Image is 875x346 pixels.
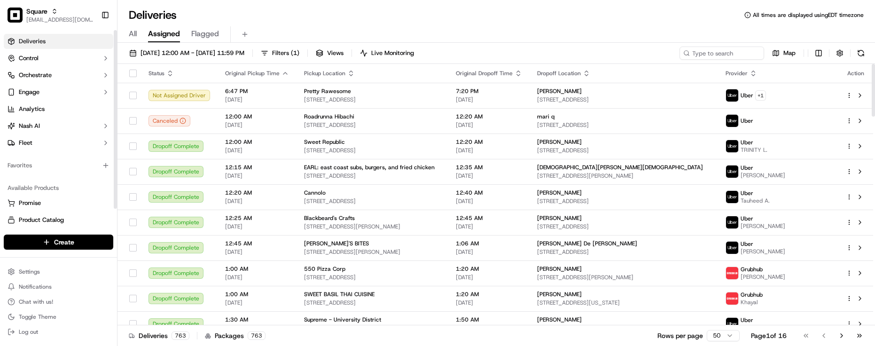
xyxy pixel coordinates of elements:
span: 1:00 AM [225,265,289,273]
span: Uber [741,92,753,99]
h1: Deliveries [129,8,177,23]
span: [PERSON_NAME] [741,172,785,179]
a: Analytics [4,102,113,117]
button: Live Monitoring [356,47,418,60]
span: All [129,28,137,39]
span: Orchestrate [19,71,52,79]
span: [DATE] [225,223,289,230]
span: [PERSON_NAME] [537,189,582,197]
span: Cannolo [304,189,326,197]
span: [DATE] [456,147,522,154]
button: Control [4,51,113,66]
span: 12:20 AM [225,189,289,197]
span: Uber [741,117,753,125]
span: [STREET_ADDRESS][PERSON_NAME] [537,274,711,281]
span: [PERSON_NAME] De [PERSON_NAME] [537,240,637,247]
button: Orchestrate [4,68,113,83]
button: Toggle Theme [4,310,113,323]
img: Square [8,8,23,23]
button: Canceled [148,115,190,126]
span: Filters [272,49,299,57]
button: Log out [4,325,113,338]
span: Status [148,70,164,77]
span: [PERSON_NAME] [537,138,582,146]
div: Available Products [4,181,113,196]
span: 550 Pizza Corp [304,265,345,273]
span: Khayal [741,299,763,306]
span: 12:25 AM [225,214,289,222]
div: 763 [248,331,266,340]
span: 12:00 AM [225,113,289,120]
span: [DATE] [456,324,522,332]
span: [DATE] [225,147,289,154]
div: Favorites [4,158,113,173]
button: Views [312,47,348,60]
span: All times are displayed using EDT timezone [753,11,864,19]
span: 1:20 AM [456,291,522,298]
span: [STREET_ADDRESS] [304,299,441,307]
span: [EMAIL_ADDRESS][DOMAIN_NAME] [26,16,94,24]
img: uber-new-logo.jpeg [726,318,738,330]
span: Roadrunna Hibachi [304,113,354,120]
span: Deliveries [19,37,46,46]
span: EARL: east coast subs, burgers, and fried chicken [304,164,435,171]
span: [PERSON_NAME] [537,214,582,222]
button: Settings [4,265,113,278]
span: [DATE] [225,197,289,205]
span: [STREET_ADDRESS] [304,121,441,129]
span: [DATE] [225,172,289,180]
span: [STREET_ADDRESS] [537,324,711,332]
span: [STREET_ADDRESS][PERSON_NAME] [304,248,441,256]
span: Uber [741,240,753,248]
span: [DATE] [225,248,289,256]
span: [STREET_ADDRESS] [304,274,441,281]
button: Map [768,47,800,60]
img: uber-new-logo.jpeg [726,115,738,127]
span: Control [19,54,39,63]
a: Promise [8,199,109,207]
span: [STREET_ADDRESS][US_STATE] [537,299,711,307]
span: 12:45 AM [225,240,289,247]
img: uber-new-logo.jpeg [726,191,738,203]
span: 12:35 AM [456,164,522,171]
span: 1:06 AM [456,240,522,247]
input: Type to search [680,47,764,60]
span: 12:20 AM [456,138,522,146]
img: uber-new-logo.jpeg [726,89,738,102]
span: [DEMOGRAPHIC_DATA][PERSON_NAME][DEMOGRAPHIC_DATA] [537,164,703,171]
span: 1:00 AM [225,291,289,298]
span: [STREET_ADDRESS] [537,197,711,205]
span: Analytics [19,105,45,113]
span: 12:15 AM [225,164,289,171]
span: Live Monitoring [371,49,414,57]
div: Action [846,70,866,77]
span: [DATE] [225,121,289,129]
span: Uber [741,316,753,324]
span: Chat with us! [19,298,53,306]
span: [STREET_ADDRESS][PERSON_NAME] [304,223,441,230]
span: [PERSON_NAME] [741,222,785,230]
button: Product Catalog [4,212,113,228]
img: 5e692f75ce7d37001a5d71f1 [726,292,738,305]
button: Filters(1) [257,47,304,60]
span: [DATE] [456,248,522,256]
button: Square [26,7,47,16]
span: 12:20 AM [456,113,522,120]
span: Promise [19,199,41,207]
span: mari q [537,113,555,120]
span: 12:40 AM [456,189,522,197]
span: Flagged [191,28,219,39]
button: Create [4,235,113,250]
span: Pickup Location [304,70,345,77]
span: [STREET_ADDRESS][PERSON_NAME] [537,172,711,180]
span: 6:47 PM [225,87,289,95]
span: Product Catalog [19,216,64,224]
span: ( 1 ) [291,49,299,57]
span: Supreme - University District [304,316,381,323]
span: [DATE] [456,299,522,307]
span: [STREET_ADDRESS] [304,197,441,205]
span: Fleet [19,139,32,147]
span: 1:30 AM [225,316,289,323]
span: 7:20 PM [456,87,522,95]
